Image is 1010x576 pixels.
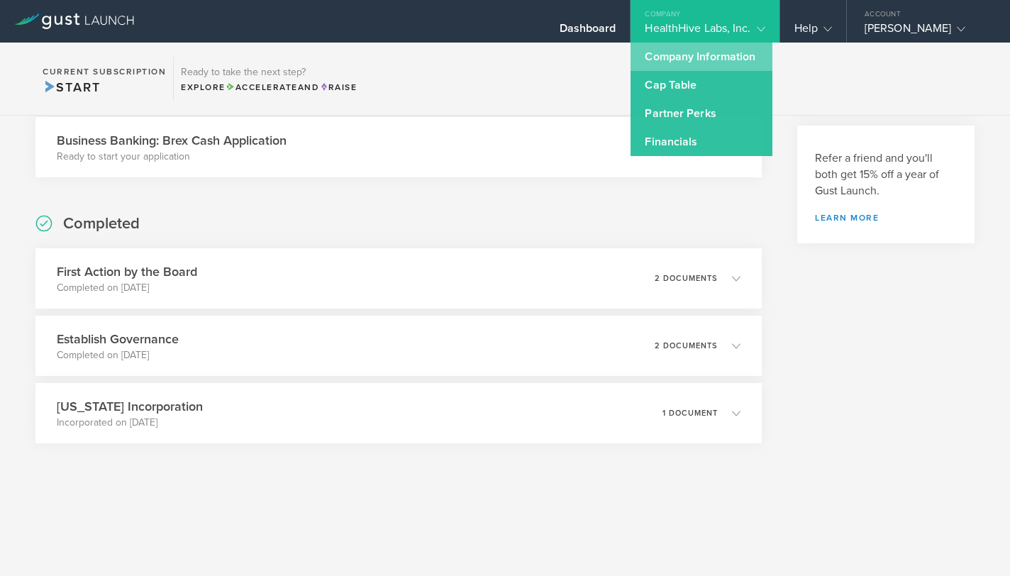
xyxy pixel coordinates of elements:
[645,21,765,43] div: HealthHive Labs, Inc.
[662,409,718,417] p: 1 document
[57,397,203,416] h3: [US_STATE] Incorporation
[794,21,832,43] div: Help
[815,150,957,199] h3: Refer a friend and you'll both get 15% off a year of Gust Launch.
[63,214,140,234] h2: Completed
[173,57,364,101] div: Ready to take the next step?ExploreAccelerateandRaise
[57,262,197,281] h3: First Action by the Board
[57,330,179,348] h3: Establish Governance
[226,82,298,92] span: Accelerate
[319,82,357,92] span: Raise
[57,150,287,164] p: Ready to start your application
[57,416,203,430] p: Incorporated on [DATE]
[655,342,718,350] p: 2 documents
[560,21,616,43] div: Dashboard
[57,348,179,362] p: Completed on [DATE]
[57,281,197,295] p: Completed on [DATE]
[43,79,100,95] span: Start
[226,82,320,92] span: and
[939,508,1010,576] iframe: Chat Widget
[865,21,985,43] div: [PERSON_NAME]
[181,81,357,94] div: Explore
[43,67,166,76] h2: Current Subscription
[57,131,287,150] h3: Business Banking: Brex Cash Application
[815,214,957,222] a: Learn more
[655,275,718,282] p: 2 documents
[181,67,357,77] h3: Ready to take the next step?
